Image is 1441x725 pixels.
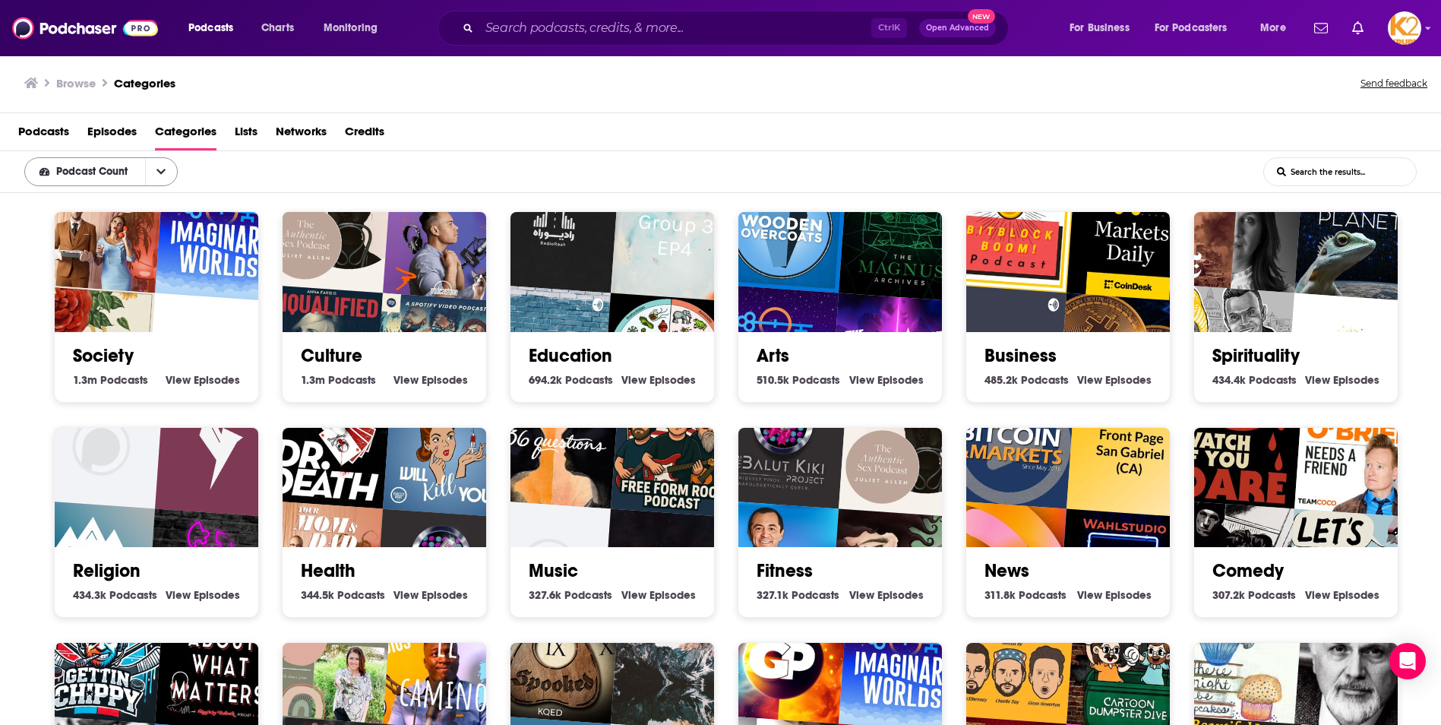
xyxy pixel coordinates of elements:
span: View [621,373,646,387]
span: Podcasts [1021,373,1069,387]
span: 694.2k [529,373,562,387]
input: Search podcasts, credits, & more... [479,16,871,40]
h2: Choose List sort [24,157,201,186]
button: open menu [145,158,177,185]
span: Podcasts [1249,373,1297,387]
span: Episodes [1333,373,1379,387]
a: Culture [301,344,362,367]
span: 434.3k [73,588,106,602]
span: Podcasts [328,373,376,387]
a: View Health Episodes [393,588,468,602]
span: Podcasts [792,588,839,602]
button: open menu [25,166,145,177]
button: Open AdvancedNew [919,19,996,37]
img: Verdade Igreja [155,387,286,518]
span: Episodes [877,373,924,387]
button: Show profile menu [1388,11,1421,45]
a: View Fitness Episodes [849,588,924,602]
a: Show notifications dropdown [1308,15,1334,41]
a: View Society Episodes [166,373,240,387]
img: First Southern Baptist Church Guthrie Podcast [33,378,164,508]
div: Gettin’ Chippy [33,594,164,724]
span: Podcasts [792,373,840,387]
div: Extending Olive Branches [261,594,392,724]
a: Categories [155,119,216,150]
img: Free Form Rock Podcast [611,387,741,518]
span: 510.5k [757,373,789,387]
div: Watch If You Dare [1173,378,1304,508]
img: GHOST PLANET [717,594,848,724]
img: رادیو راه با مجتبی شکوری [489,163,620,293]
a: View Education Episodes [621,373,696,387]
span: 327.6k [529,588,561,602]
span: Podcasts [564,588,612,602]
a: Health [301,559,356,582]
span: 307.2k [1212,588,1245,602]
div: Open Intercom Messenger [1389,643,1426,679]
a: View Comedy Episodes [1305,588,1379,602]
span: For Podcasters [1155,17,1228,39]
img: Markets Daily Crypto Roundup [1067,171,1197,302]
a: Education [529,344,612,367]
img: User Profile [1388,11,1421,45]
a: 344.5k Health Podcasts [301,588,385,602]
span: Podcasts [188,17,233,39]
span: View [1077,588,1102,602]
img: The Magnus Archives [839,171,969,302]
a: Show notifications dropdown [1346,15,1370,41]
a: 510.5k Arts Podcasts [757,373,840,387]
img: Caliphate [1173,163,1304,293]
img: The Always Sunny Podcast [945,594,1076,724]
a: Comedy [1212,559,1284,582]
a: 434.4k Spirituality Podcasts [1212,373,1297,387]
a: Networks [276,119,327,150]
div: Front Page San Gabriel (CA) [1067,387,1197,518]
img: 36 Questions – The Podcast Musical [489,378,620,508]
img: Dr. Death [261,378,392,508]
a: 311.8k News Podcasts [984,588,1067,602]
a: 694.2k Education Podcasts [529,373,613,387]
a: Lists [235,119,258,150]
div: Search podcasts, credits, & more... [452,11,1023,46]
span: Episodes [422,588,468,602]
span: View [1077,373,1102,387]
span: More [1260,17,1286,39]
a: Charts [251,16,303,40]
div: The Balut Kiki Project [717,378,848,508]
img: Podchaser - Follow, Share and Rate Podcasts [12,14,158,43]
div: Conan O’Brien Needs A Friend [1294,387,1425,518]
a: 1.3m Culture Podcasts [301,373,376,387]
span: Episodes [1105,373,1152,387]
div: Authentic Sex with Juliet Allen [261,163,392,293]
span: Episodes [194,373,240,387]
img: Sentient Planet [1294,171,1425,302]
button: open menu [313,16,397,40]
img: Imaginary Worlds [155,171,286,302]
a: Spirituality [1212,344,1300,367]
a: Categories [114,76,175,90]
span: Episodes [1333,588,1379,602]
a: Religion [73,559,141,582]
a: Episodes [87,119,137,150]
span: Podcast Count [56,166,133,177]
a: News [984,559,1029,582]
span: Ctrl K [871,18,907,38]
span: View [166,373,191,387]
img: Authentic Sex with Juliet Allen [839,387,969,518]
a: Business [984,344,1057,367]
a: View Spirituality Episodes [1305,373,1379,387]
a: Society [73,344,134,367]
span: 344.5k [301,588,334,602]
a: View Arts Episodes [849,373,924,387]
